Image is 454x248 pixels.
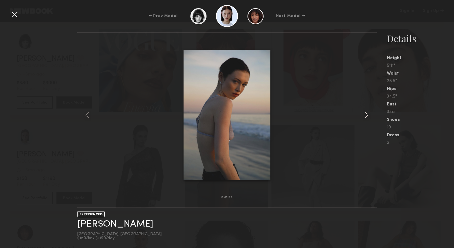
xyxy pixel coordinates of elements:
[387,87,454,91] div: Hips
[149,13,178,19] div: ← Prev Model
[77,211,105,217] div: EXPERIENCED
[276,13,306,19] div: Next Model →
[387,133,454,138] div: Dress
[77,232,162,236] div: [GEOGRAPHIC_DATA], [GEOGRAPHIC_DATA]
[387,64,454,68] div: 5'11"
[387,110,454,114] div: 34a
[77,219,153,229] a: [PERSON_NAME]
[221,196,233,199] div: 2 of 24
[387,141,454,145] div: 2
[77,236,162,240] div: $150/hr • $1190/day
[387,32,454,45] div: Details
[387,56,454,60] div: Height
[387,79,454,83] div: 25.5"
[387,71,454,76] div: Waist
[387,118,454,122] div: Shoes
[387,102,454,107] div: Bust
[387,125,454,130] div: 10
[387,94,454,99] div: 34.5"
